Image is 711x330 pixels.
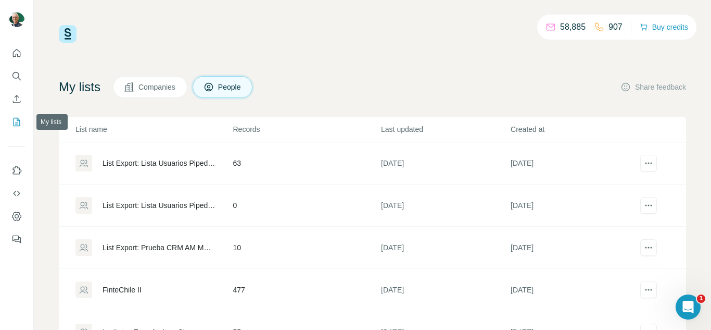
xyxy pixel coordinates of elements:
[75,124,232,135] p: List name
[697,295,705,303] span: 1
[560,21,586,33] p: 58,885
[103,242,215,253] div: List Export: Prueba CRM AM MCM - [DATE] 14:41
[103,158,215,168] div: List Export: Lista Usuarios Pipedrive - [DATE] 12:48
[511,124,639,135] p: Created at
[232,227,380,269] td: 10
[380,269,510,311] td: [DATE]
[510,185,640,227] td: [DATE]
[218,82,242,92] span: People
[8,90,25,108] button: Enrich CSV
[640,155,657,172] button: actions
[8,230,25,249] button: Feedback
[510,142,640,185] td: [DATE]
[8,113,25,131] button: My lists
[640,282,657,298] button: actions
[8,10,25,27] img: Avatar
[381,124,510,135] p: Last updated
[380,227,510,269] td: [DATE]
[380,142,510,185] td: [DATE]
[8,161,25,180] button: Use Surfe on LinkedIn
[640,239,657,256] button: actions
[8,44,25,63] button: Quick start
[620,82,686,92] button: Share feedback
[8,207,25,226] button: Dashboard
[510,227,640,269] td: [DATE]
[59,25,77,43] img: Surfe Logo
[676,295,701,320] iframe: Intercom live chat
[640,197,657,214] button: actions
[8,184,25,203] button: Use Surfe API
[510,269,640,311] td: [DATE]
[232,185,380,227] td: 0
[380,185,510,227] td: [DATE]
[233,124,380,135] p: Records
[138,82,176,92] span: Companies
[640,20,688,34] button: Buy credits
[8,67,25,85] button: Search
[608,21,623,33] p: 907
[232,142,380,185] td: 63
[232,269,380,311] td: 477
[103,200,215,211] div: List Export: Lista Usuarios Pipedrive - [DATE] 12:47
[59,79,100,95] h4: My lists
[103,285,142,295] div: FinteChile II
